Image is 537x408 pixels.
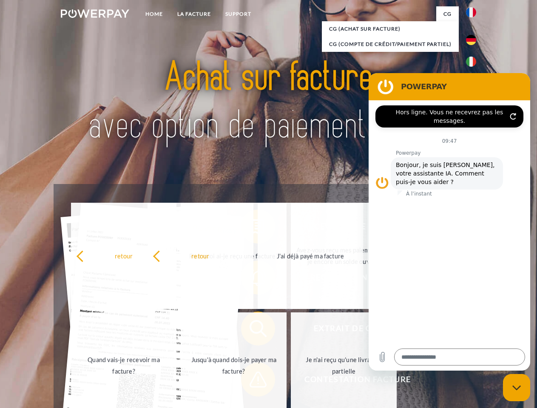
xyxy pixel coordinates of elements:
[263,250,358,261] div: J'ai déjà payé ma facture
[170,6,218,22] a: LA FACTURE
[322,37,459,52] a: CG (Compte de crédit/paiement partiel)
[76,250,172,261] div: retour
[322,21,459,37] a: CG (achat sur facture)
[186,354,281,377] div: Jusqu'à quand dois-je payer ma facture?
[76,354,172,377] div: Quand vais-je recevoir ma facture?
[466,7,476,17] img: fr
[466,35,476,45] img: de
[466,57,476,67] img: it
[296,354,392,377] div: Je n'ai reçu qu'une livraison partielle
[369,73,530,371] iframe: Fenêtre de messagerie
[153,250,248,261] div: retour
[138,6,170,22] a: Home
[61,9,129,18] img: logo-powerpay-white.svg
[503,374,530,401] iframe: Bouton de lancement de la fenêtre de messagerie, conversation en cours
[81,41,456,163] img: title-powerpay_fr.svg
[218,6,259,22] a: Support
[436,6,459,22] a: CG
